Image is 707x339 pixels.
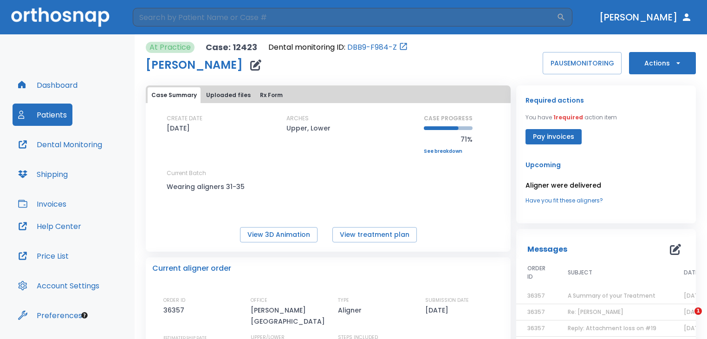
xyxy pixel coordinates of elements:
[286,123,331,134] p: Upper, Lower
[684,292,704,300] span: [DATE]
[163,305,188,316] p: 36357
[629,52,696,74] button: Actions
[553,113,583,121] span: 1 required
[525,180,687,191] p: Aligner were delivered
[251,305,330,327] p: [PERSON_NAME][GEOGRAPHIC_DATA]
[338,296,349,305] p: TYPE
[13,74,83,96] button: Dashboard
[527,264,545,281] span: ORDER ID
[152,263,231,274] p: Current aligner order
[268,42,345,53] p: Dental monitoring ID:
[167,181,250,192] p: Wearing aligners 31-35
[525,95,584,106] p: Required actions
[167,123,190,134] p: [DATE]
[338,305,365,316] p: Aligner
[286,114,309,123] p: ARCHES
[13,215,87,237] button: Help Center
[13,193,72,215] button: Invoices
[11,7,110,26] img: Orthosnap
[13,274,105,297] button: Account Settings
[527,292,545,300] span: 36357
[424,114,473,123] p: CASE PROGRESS
[425,305,452,316] p: [DATE]
[527,244,567,255] p: Messages
[332,227,417,242] button: View treatment plan
[527,308,545,316] span: 36357
[525,129,582,144] button: Pay invoices
[268,42,408,53] div: Open patient in dental monitoring portal
[13,104,72,126] button: Patients
[240,227,318,242] button: View 3D Animation
[347,42,397,53] a: DBB9-F984-Z
[148,87,509,103] div: tabs
[13,304,88,326] button: Preferences
[167,114,202,123] p: CREATE DATE
[146,59,243,71] h1: [PERSON_NAME]
[424,134,473,145] p: 71%
[675,307,698,330] iframe: Intercom live chat
[13,163,73,185] button: Shipping
[149,42,191,53] p: At Practice
[543,52,622,74] button: PAUSEMONITORING
[694,307,702,315] span: 1
[148,87,201,103] button: Case Summary
[596,9,696,26] button: [PERSON_NAME]
[527,324,545,332] span: 36357
[202,87,254,103] button: Uploaded files
[13,133,108,156] button: Dental Monitoring
[684,268,698,277] span: DATE
[80,311,89,319] div: Tooltip anchor
[206,42,257,53] p: Case: 12423
[525,159,687,170] p: Upcoming
[133,8,557,26] input: Search by Patient Name or Case #
[251,296,267,305] p: OFFICE
[568,268,592,277] span: SUBJECT
[425,296,469,305] p: SUBMISSION DATE
[568,324,656,332] span: Reply: Attachment loss on #19
[568,292,655,300] span: A Summary of your Treatment
[568,308,623,316] span: Re: [PERSON_NAME]
[13,245,74,267] button: Price List
[424,149,473,154] a: See breakdown
[256,87,286,103] button: Rx Form
[163,296,185,305] p: ORDER ID
[525,113,617,122] p: You have action item
[525,196,687,205] a: Have you fit these aligners?
[167,169,250,177] p: Current Batch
